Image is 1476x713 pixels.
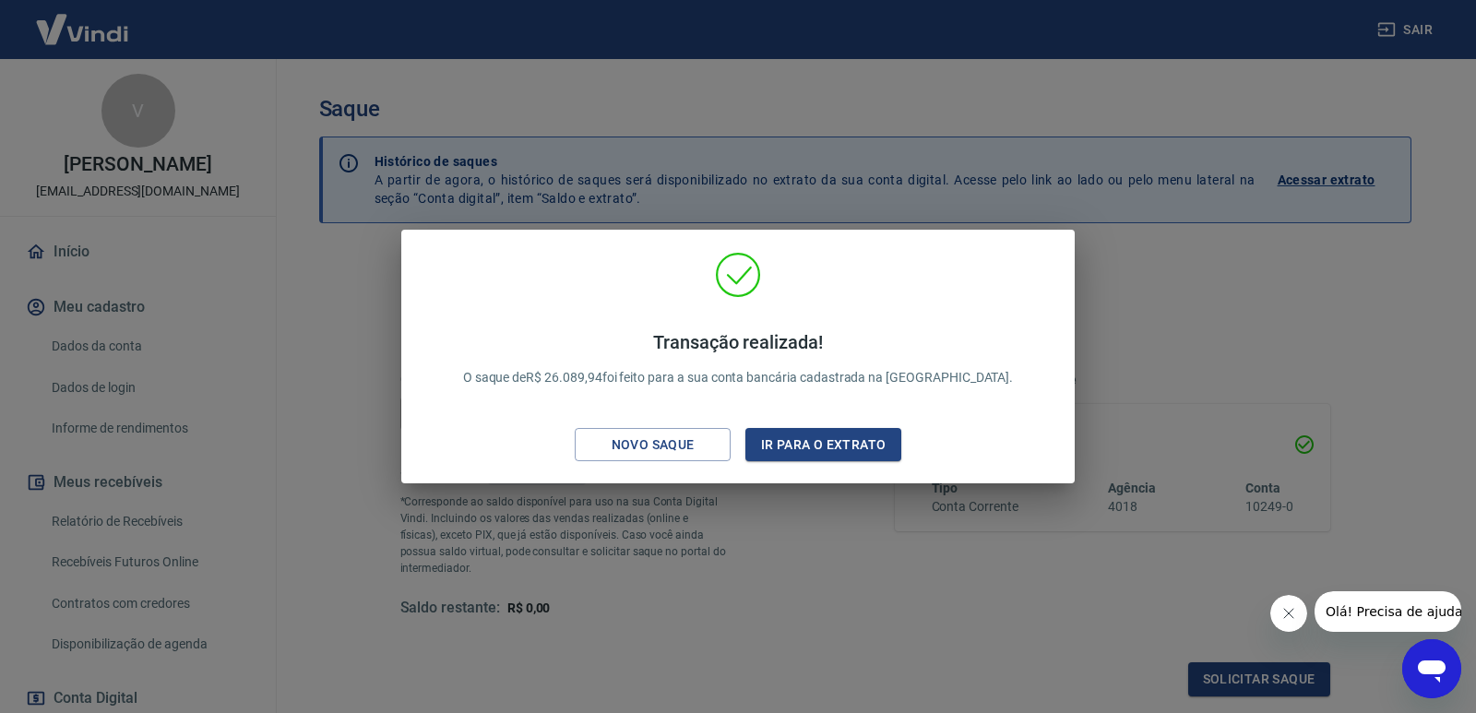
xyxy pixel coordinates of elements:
button: Novo saque [575,428,731,462]
div: Novo saque [589,434,717,457]
button: Ir para o extrato [745,428,901,462]
iframe: Mensagem da empresa [1315,591,1461,632]
span: Olá! Precisa de ajuda? [11,13,155,28]
iframe: Fechar mensagem [1270,595,1307,632]
h4: Transação realizada! [463,331,1014,353]
p: O saque de R$ 26.089,94 foi feito para a sua conta bancária cadastrada na [GEOGRAPHIC_DATA]. [463,331,1014,387]
iframe: Botão para abrir a janela de mensagens [1402,639,1461,698]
